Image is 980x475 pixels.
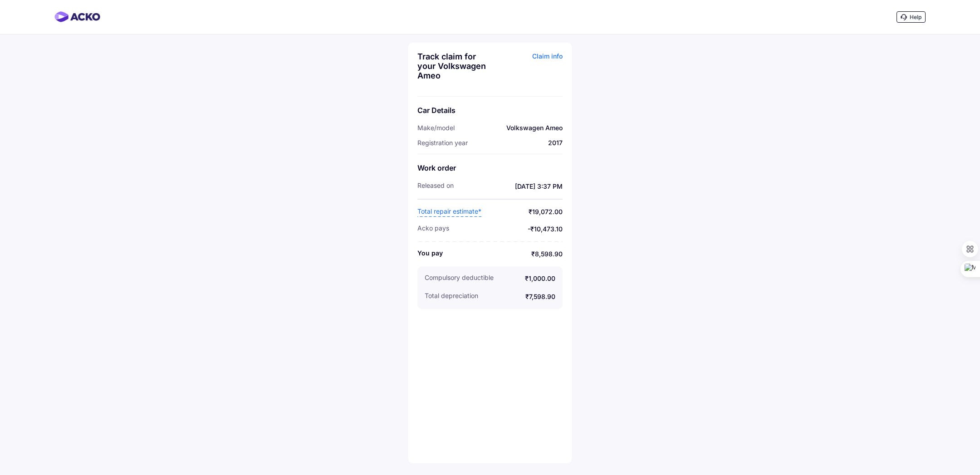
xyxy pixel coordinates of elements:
[417,163,563,172] div: Work order
[490,207,563,217] span: ₹19,072.00
[910,14,921,20] span: Help
[417,249,443,259] span: You pay
[425,274,494,284] span: Compulsory deductible
[425,292,478,302] span: Total depreciation
[458,224,563,234] span: - ₹10,473.10
[417,52,488,80] div: Track claim for your Volkswagen Ameo
[463,181,563,191] span: [DATE] 3:37 PM
[417,106,563,115] div: Car Details
[417,207,481,217] span: Total repair estimate*
[417,224,449,234] span: ACKO pays
[487,292,555,302] span: ₹7,598.90
[417,124,455,132] span: Make/model
[417,181,454,191] span: Released on
[503,274,555,284] span: ₹1,000.00
[452,249,563,259] span: ₹8,598.90
[54,11,100,22] img: horizontal-gradient.png
[506,124,563,132] span: Volkswagen Ameo
[492,52,563,87] div: Claim info
[417,139,468,147] span: Registration year
[548,139,563,147] span: 2017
